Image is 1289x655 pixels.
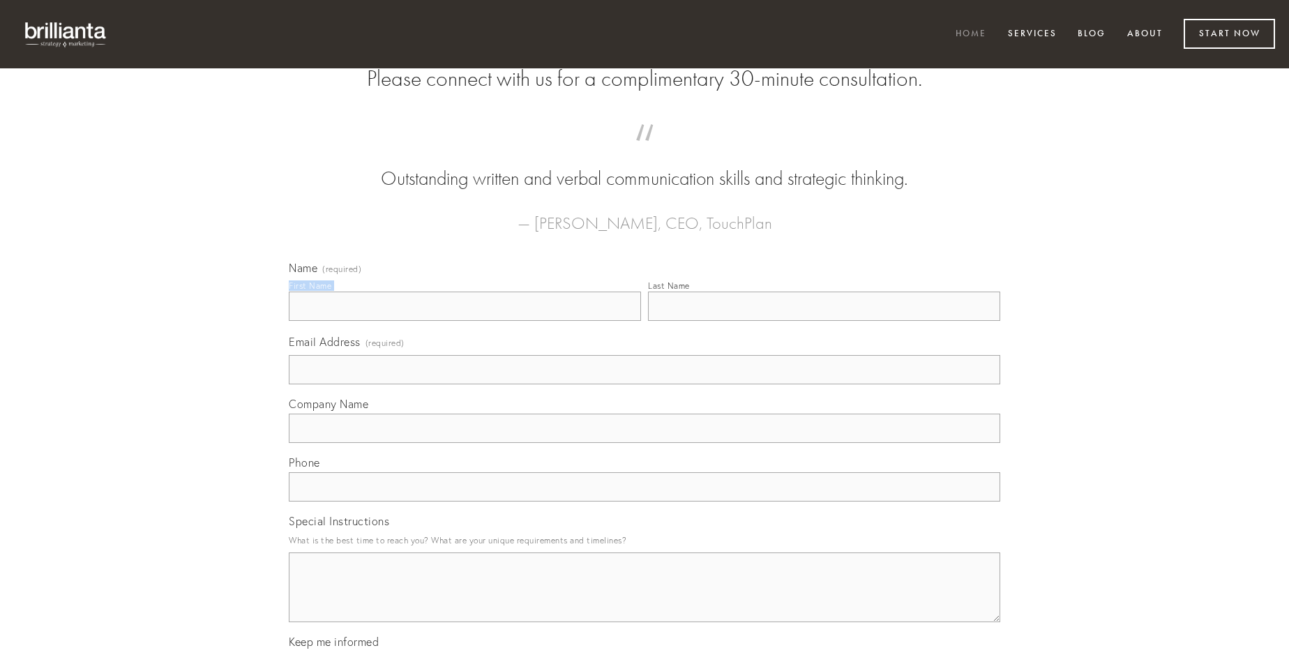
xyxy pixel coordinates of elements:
[289,335,361,349] span: Email Address
[311,193,978,237] figcaption: — [PERSON_NAME], CEO, TouchPlan
[648,280,690,291] div: Last Name
[1069,23,1115,46] a: Blog
[311,138,978,193] blockquote: Outstanding written and verbal communication skills and strategic thinking.
[289,514,389,528] span: Special Instructions
[1184,19,1275,49] a: Start Now
[289,531,1000,550] p: What is the best time to reach you? What are your unique requirements and timelines?
[365,333,405,352] span: (required)
[289,456,320,469] span: Phone
[14,14,119,54] img: brillianta - research, strategy, marketing
[289,635,379,649] span: Keep me informed
[1118,23,1172,46] a: About
[947,23,995,46] a: Home
[999,23,1066,46] a: Services
[289,397,368,411] span: Company Name
[322,265,361,273] span: (required)
[289,280,331,291] div: First Name
[289,66,1000,92] h2: Please connect with us for a complimentary 30-minute consultation.
[311,138,978,165] span: “
[289,261,317,275] span: Name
